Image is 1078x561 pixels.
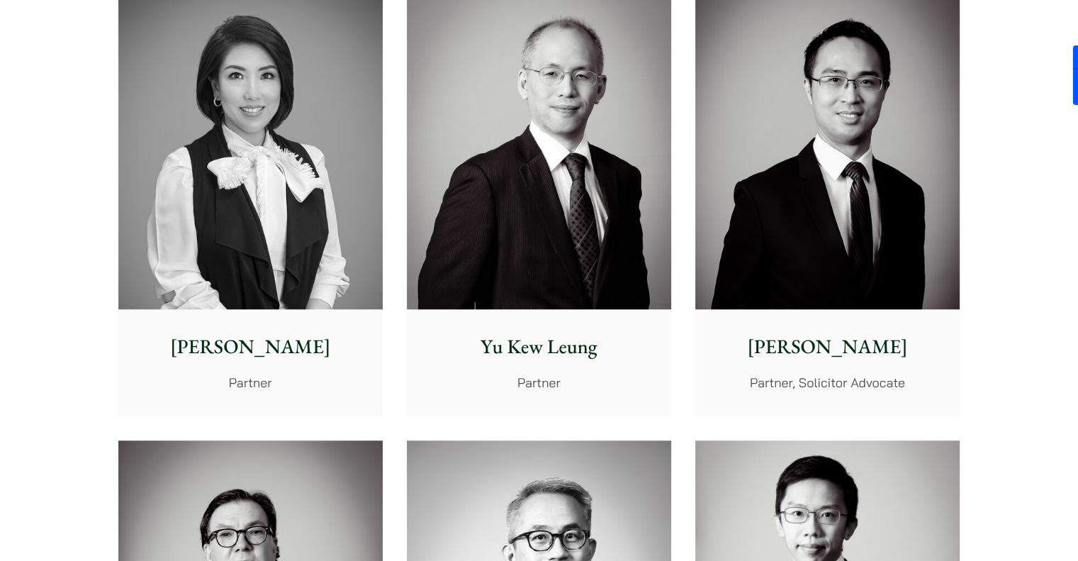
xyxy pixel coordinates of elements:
p: Partner [418,373,660,392]
p: Yu Kew Leung [418,332,660,362]
p: Partner, Solicitor Advocate [707,373,948,392]
p: Partner [130,373,371,392]
p: [PERSON_NAME] [130,332,371,362]
p: [PERSON_NAME] [707,332,948,362]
